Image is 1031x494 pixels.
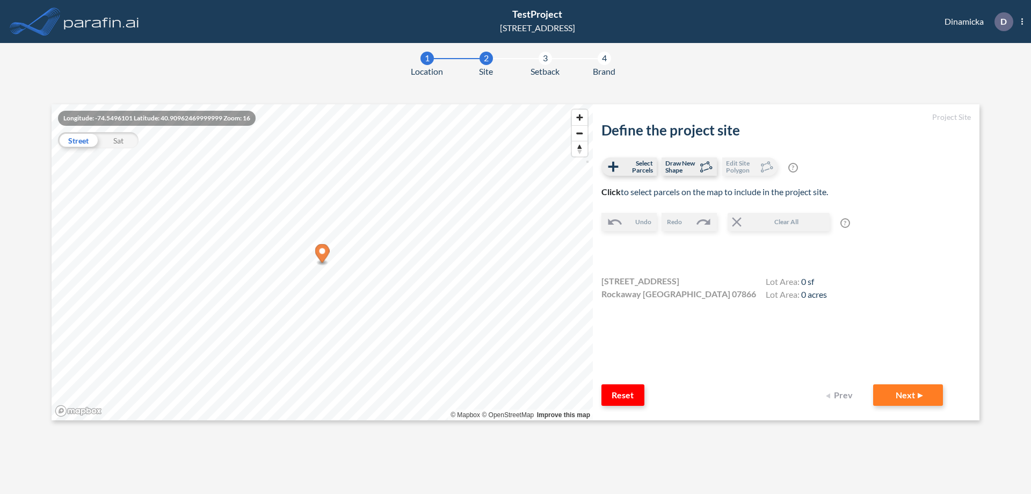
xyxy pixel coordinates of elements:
p: D [1000,17,1007,26]
img: logo [62,11,141,32]
h5: Project Site [601,113,971,122]
span: [STREET_ADDRESS] [601,275,679,288]
button: Prev [819,384,862,406]
span: Zoom out [572,126,587,141]
h4: Lot Area: [766,276,827,289]
button: Undo [601,213,657,231]
div: 3 [539,52,552,65]
span: Location [411,65,443,78]
span: Site [479,65,493,78]
div: Sat [98,132,139,148]
span: Select Parcels [621,160,653,174]
div: 1 [420,52,434,65]
div: 4 [598,52,611,65]
span: to select parcels on the map to include in the project site. [601,187,828,197]
div: Street [58,132,98,148]
button: Next [873,384,943,406]
span: Edit Site Polygon [726,160,758,174]
div: [STREET_ADDRESS] [500,22,575,34]
a: Mapbox [451,411,480,419]
span: TestProject [512,8,562,20]
button: Reset [601,384,644,406]
button: Zoom in [572,110,587,125]
span: Undo [635,217,651,227]
span: Draw New Shape [665,160,697,174]
span: Setback [531,65,560,78]
a: Improve this map [537,411,590,419]
span: 0 acres [801,289,827,299]
b: Click [601,187,621,197]
a: Mapbox homepage [55,405,102,417]
span: Brand [593,65,615,78]
h4: Lot Area: [766,289,827,302]
span: Rockaway [GEOGRAPHIC_DATA] 07866 [601,288,756,300]
div: Longitude: -74.5496101 Latitude: 40.90962469999999 Zoom: 16 [58,111,256,126]
button: Reset bearing to north [572,141,587,156]
div: Map marker [315,244,330,266]
span: ? [788,163,798,173]
span: Clear All [745,217,829,227]
span: 0 sf [801,276,814,287]
span: Redo [667,217,682,227]
canvas: Map [52,104,593,420]
div: Dinamicka [928,12,1023,31]
button: Zoom out [572,125,587,141]
a: OpenStreetMap [482,411,534,419]
button: Redo [662,213,717,231]
span: ? [840,218,850,228]
div: 2 [480,52,493,65]
h2: Define the project site [601,122,971,139]
button: Clear All [728,213,830,231]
